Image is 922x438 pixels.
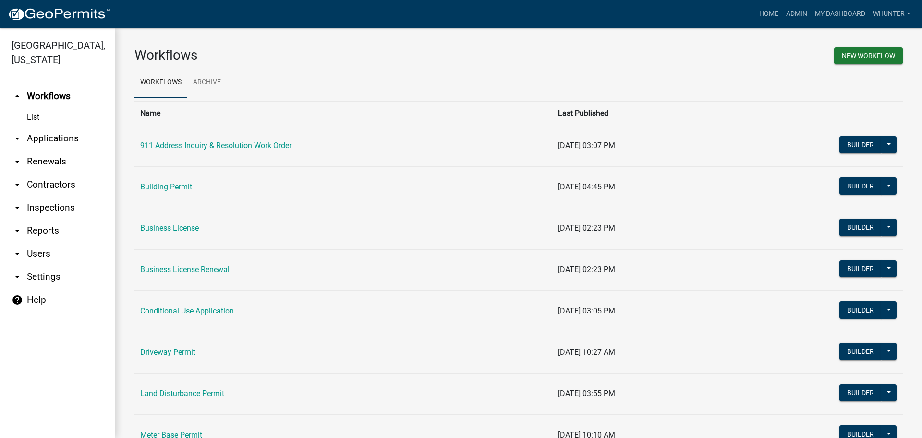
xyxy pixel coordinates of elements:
a: Building Permit [140,182,192,191]
a: Land Disturbance Permit [140,389,224,398]
a: Business License [140,224,199,233]
a: Workflows [134,67,187,98]
button: Builder [839,384,882,401]
span: [DATE] 03:07 PM [558,141,615,150]
h3: Workflows [134,47,511,63]
i: arrow_drop_down [12,248,23,260]
button: Builder [839,177,882,195]
i: arrow_drop_down [12,271,23,283]
i: arrow_drop_down [12,156,23,167]
a: Archive [187,67,227,98]
a: whunter [869,5,914,23]
span: [DATE] 03:55 PM [558,389,615,398]
a: 911 Address Inquiry & Resolution Work Order [140,141,291,150]
i: arrow_drop_down [12,202,23,213]
button: Builder [839,136,882,153]
button: Builder [839,260,882,277]
button: Builder [839,219,882,236]
a: My Dashboard [811,5,869,23]
button: New Workflow [834,47,903,64]
i: arrow_drop_up [12,90,23,102]
a: Conditional Use Application [140,306,234,315]
span: [DATE] 03:05 PM [558,306,615,315]
span: [DATE] 02:23 PM [558,265,615,274]
a: Driveway Permit [140,348,195,357]
i: arrow_drop_down [12,133,23,144]
span: [DATE] 10:27 AM [558,348,615,357]
th: Last Published [552,101,727,125]
th: Name [134,101,552,125]
i: help [12,294,23,306]
a: Admin [782,5,811,23]
i: arrow_drop_down [12,225,23,237]
span: [DATE] 02:23 PM [558,224,615,233]
a: Home [755,5,782,23]
button: Builder [839,301,882,319]
a: Business License Renewal [140,265,230,274]
i: arrow_drop_down [12,179,23,190]
span: [DATE] 04:45 PM [558,182,615,191]
button: Builder [839,343,882,360]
